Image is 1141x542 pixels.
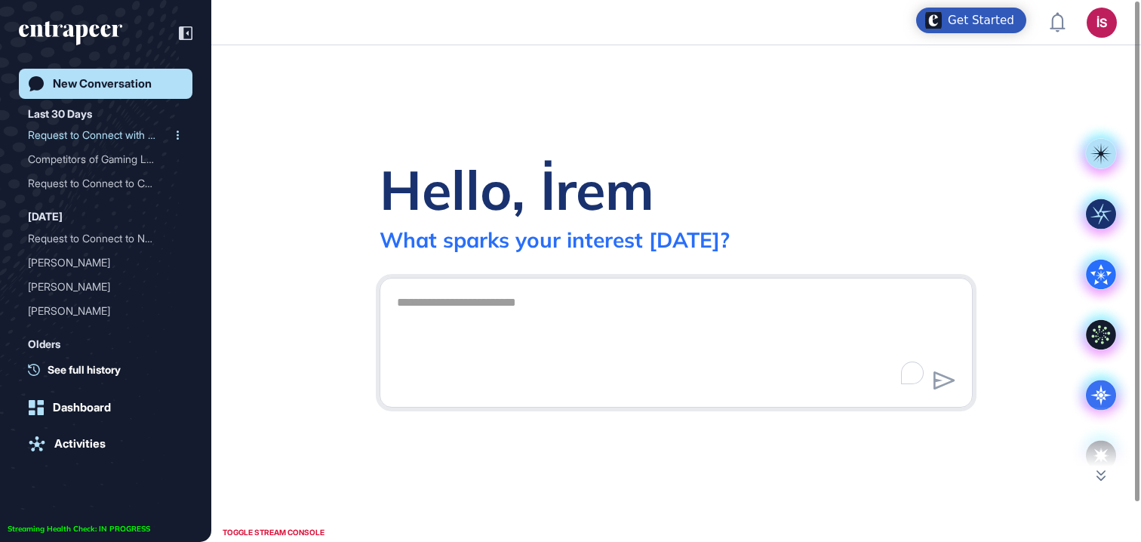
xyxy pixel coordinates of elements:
div: Curie [28,251,183,275]
div: Competitors of Gaming Lap... [28,147,171,171]
div: New Conversation [53,77,152,91]
a: See full history [28,362,192,377]
div: Dashboard [53,401,111,414]
div: Request to Connect with C... [28,123,171,147]
div: Competitors of Gaming Laptops in GCC [28,147,183,171]
div: TOGGLE STREAM CONSOLE [219,523,328,542]
img: launcher-image-alternative-text [925,12,942,29]
div: Last 30 Days [28,105,92,123]
span: See full history [48,362,121,377]
div: Request to Connect to Curie [28,171,183,196]
div: What sparks your interest [DATE]? [380,226,730,253]
div: [PERSON_NAME] [28,275,171,299]
button: İS [1087,8,1117,38]
div: Activities [54,437,106,451]
div: [PERSON_NAME] [28,299,171,323]
div: [DATE] [28,208,63,226]
div: Olders [28,335,60,353]
div: Get Started [948,13,1014,28]
div: Curie [28,275,183,299]
div: [PERSON_NAME] [28,251,171,275]
div: Request to Connect to Cur... [28,171,171,196]
textarea: To enrich screen reader interactions, please activate Accessibility in Grammarly extension settings [388,288,964,393]
a: Activities [19,429,192,459]
div: entrapeer-logo [19,21,122,45]
a: New Conversation [19,69,192,99]
div: Hello, İrem [380,156,654,223]
div: Curie [28,299,183,323]
div: Request to Connect to Nov... [28,226,171,251]
div: Open Get Started checklist [916,8,1026,33]
a: Dashboard [19,393,192,423]
div: Request to Connect to Nova [28,226,183,251]
div: Request to Connect with Curie [28,123,183,147]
